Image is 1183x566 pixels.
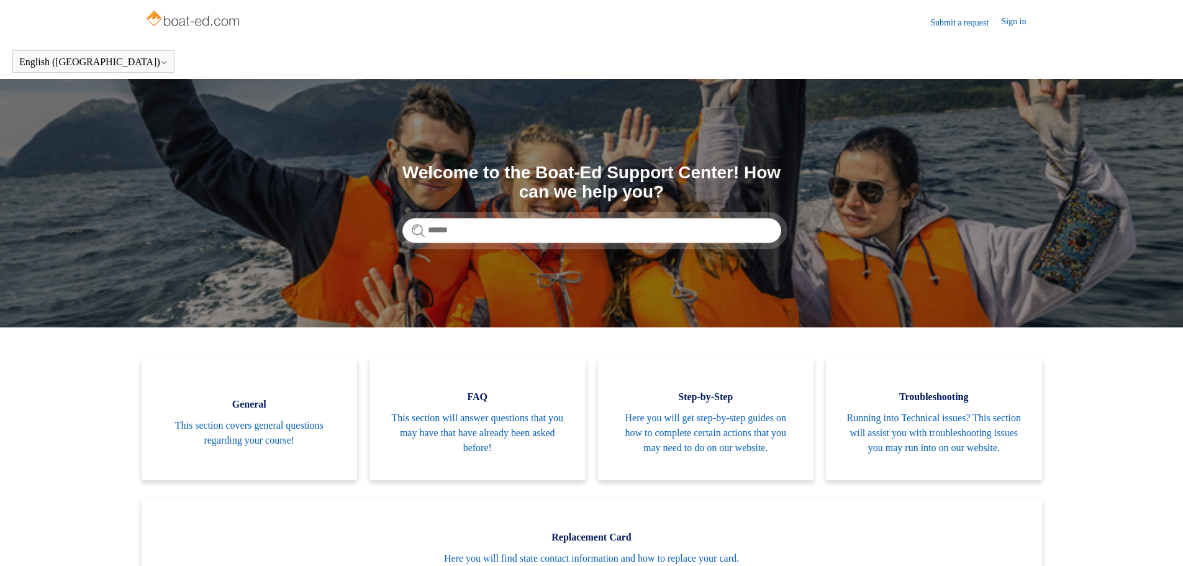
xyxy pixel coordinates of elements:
a: FAQ This section will answer questions that you may have that have already been asked before! [369,358,586,480]
span: General [160,397,339,412]
img: Boat-Ed Help Center home page [145,7,243,32]
span: This section covers general questions regarding your course! [160,418,339,448]
span: Troubleshooting [845,390,1023,404]
input: Search [402,218,781,243]
span: Running into Technical issues? This section will assist you with troubleshooting issues you may r... [845,411,1023,455]
span: Here you will get step-by-step guides on how to complete certain actions that you may need to do ... [617,411,795,455]
a: Sign in [1001,15,1038,30]
span: FAQ [388,390,567,404]
button: English ([GEOGRAPHIC_DATA]) [19,57,168,68]
h1: Welcome to the Boat-Ed Support Center! How can we help you? [402,163,781,202]
div: Live chat [1141,524,1174,557]
span: Replacement Card [160,530,1023,545]
a: Step-by-Step Here you will get step-by-step guides on how to complete certain actions that you ma... [598,358,814,480]
span: Here you will find state contact information and how to replace your card. [160,551,1023,566]
a: Troubleshooting Running into Technical issues? This section will assist you with troubleshooting ... [826,358,1042,480]
a: Submit a request [930,16,1001,29]
span: Step-by-Step [617,390,795,404]
span: This section will answer questions that you may have that have already been asked before! [388,411,567,455]
a: General This section covers general questions regarding your course! [142,358,358,480]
